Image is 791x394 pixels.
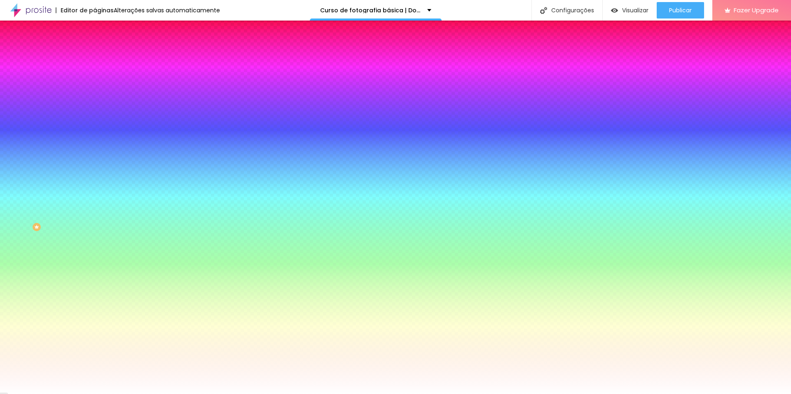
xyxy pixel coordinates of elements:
button: Publicar [657,2,704,19]
button: Visualizar [603,2,657,19]
div: Editor de páginas [56,7,114,13]
span: Fazer Upgrade [734,7,779,14]
p: Curso de fotografia básica | Do zero aos primeiros clientes [320,7,421,13]
span: Publicar [669,7,692,14]
img: Icone [540,7,547,14]
div: Alterações salvas automaticamente [114,7,220,13]
span: Visualizar [622,7,648,14]
img: view-1.svg [611,7,618,14]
